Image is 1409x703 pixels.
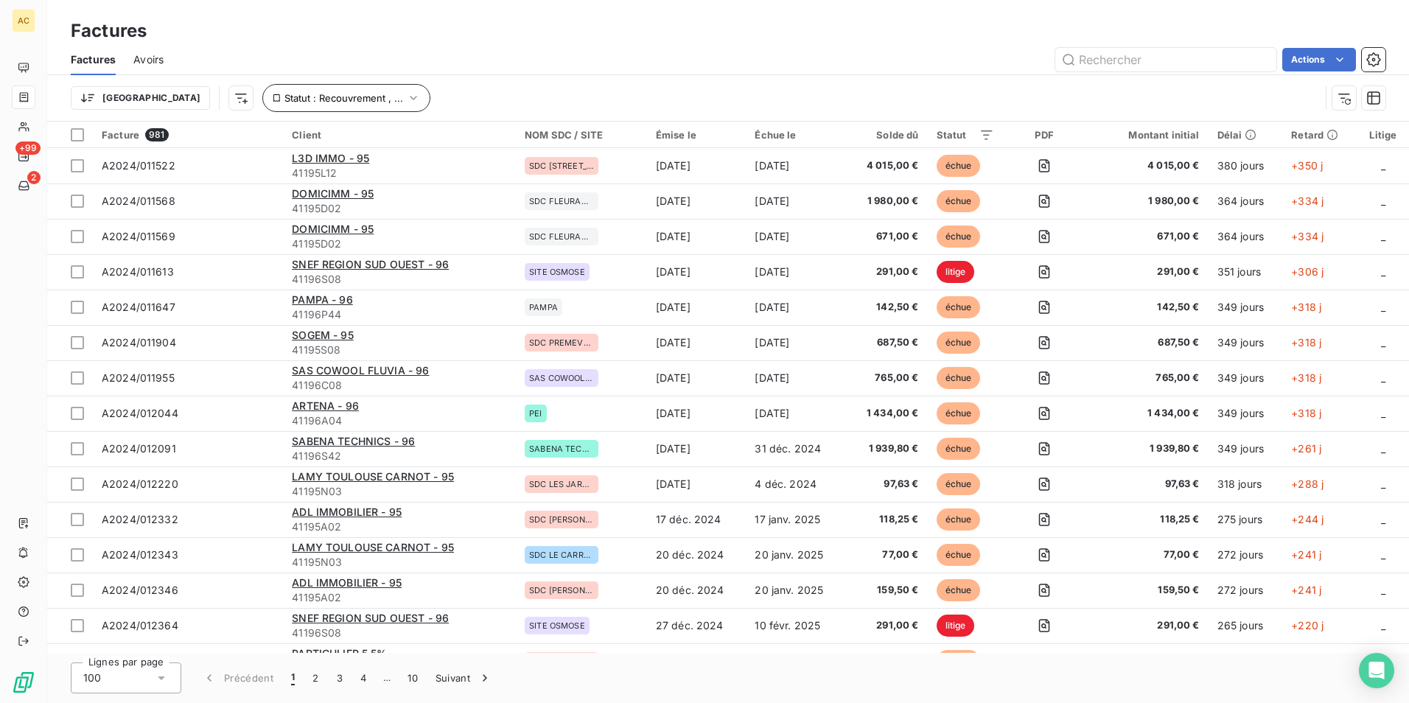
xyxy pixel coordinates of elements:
[1094,158,1199,173] span: 4 015,00 €
[292,329,354,341] span: SOGEM - 95
[937,544,981,566] span: échue
[854,129,918,141] div: Solde dû
[529,338,594,347] span: SDC PREMEVERE I
[854,158,918,173] span: 4 015,00 €
[102,336,176,349] span: A2024/011904
[529,374,594,382] span: SAS COWOOL FLUVIA
[102,129,139,141] span: Facture
[1209,502,1283,537] td: 275 jours
[746,573,845,608] td: 20 janv. 2025
[1094,477,1199,492] span: 97,63 €
[102,371,175,384] span: A2024/011955
[1209,290,1283,325] td: 349 jours
[647,148,747,183] td: [DATE]
[529,161,594,170] span: SDC [STREET_ADDRESS]
[292,378,507,393] span: 41196C08
[529,197,594,206] span: SDC FLEURANCE
[1094,300,1199,315] span: 142,50 €
[937,261,975,283] span: litige
[1094,512,1199,527] span: 118,25 €
[1291,336,1321,349] span: +318 j
[656,129,738,141] div: Émise le
[193,662,282,693] button: Précédent
[1094,129,1199,141] div: Montant initial
[647,502,747,537] td: 17 déc. 2024
[292,449,507,464] span: 41196S42
[647,219,747,254] td: [DATE]
[133,52,164,67] span: Avoirs
[1094,194,1199,209] span: 1 980,00 €
[1094,441,1199,456] span: 1 939,80 €
[145,128,168,141] span: 981
[746,219,845,254] td: [DATE]
[937,129,994,141] div: Statut
[1217,129,1274,141] div: Délai
[1209,360,1283,396] td: 349 jours
[746,183,845,219] td: [DATE]
[854,194,918,209] span: 1 980,00 €
[1209,608,1283,643] td: 265 jours
[1209,643,1283,679] td: 262 jours
[529,303,558,312] span: PAMPA
[854,229,918,244] span: 671,00 €
[102,513,178,525] span: A2024/012332
[1291,407,1321,419] span: +318 j
[1209,573,1283,608] td: 272 jours
[292,129,507,141] div: Client
[854,441,918,456] span: 1 939,80 €
[755,129,836,141] div: Échue le
[937,367,981,389] span: échue
[102,407,178,419] span: A2024/012044
[647,325,747,360] td: [DATE]
[1209,219,1283,254] td: 364 jours
[1381,230,1385,242] span: _
[102,265,174,278] span: A2024/011613
[102,619,178,632] span: A2024/012364
[854,371,918,385] span: 765,00 €
[647,537,747,573] td: 20 déc. 2024
[1291,265,1324,278] span: +306 j
[746,360,845,396] td: [DATE]
[292,166,507,181] span: 41195L12
[529,232,594,241] span: SDC FLEURANCE
[854,512,918,527] span: 118,25 €
[102,230,175,242] span: A2024/011569
[937,508,981,531] span: échue
[1282,48,1356,71] button: Actions
[12,9,35,32] div: AC
[854,265,918,279] span: 291,00 €
[292,576,402,589] span: ADL IMMOBILIER - 95
[529,267,585,276] span: SITE OSMOSE
[27,171,41,184] span: 2
[292,201,507,216] span: 41195D02
[71,52,116,67] span: Factures
[292,343,507,357] span: 41195S08
[292,470,454,483] span: LAMY TOULOUSE CARNOT - 95
[1381,336,1385,349] span: _
[292,307,507,322] span: 41196P44
[937,225,981,248] span: échue
[937,155,981,177] span: échue
[328,662,352,693] button: 3
[1291,230,1324,242] span: +334 j
[375,666,399,690] span: …
[647,643,747,679] td: 30 déc. 2024
[1291,371,1321,384] span: +318 j
[1209,537,1283,573] td: 272 jours
[71,86,210,110] button: [GEOGRAPHIC_DATA]
[292,364,429,377] span: SAS COWOOL FLUVIA - 96
[1209,148,1283,183] td: 380 jours
[525,129,638,141] div: NOM SDC / SITE
[292,484,507,499] span: 41195N03
[1291,513,1324,525] span: +244 j
[292,555,507,570] span: 41195N03
[292,187,374,200] span: DOMICIMM - 95
[937,402,981,424] span: échue
[529,550,594,559] span: SDC LE CARRE DES HALLES
[746,325,845,360] td: [DATE]
[1094,548,1199,562] span: 77,00 €
[1291,584,1321,596] span: +241 j
[937,579,981,601] span: échue
[1381,159,1385,172] span: _
[1094,406,1199,421] span: 1 434,00 €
